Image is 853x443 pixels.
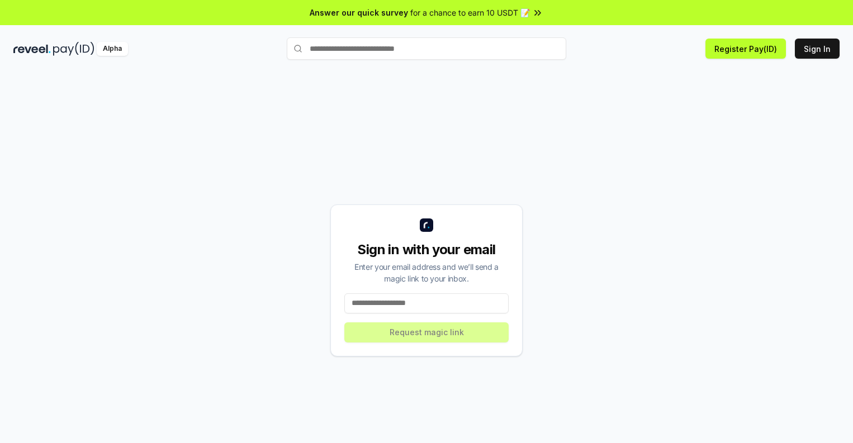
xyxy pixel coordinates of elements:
div: Alpha [97,42,128,56]
img: pay_id [53,42,94,56]
div: Sign in with your email [344,241,509,259]
div: Enter your email address and we’ll send a magic link to your inbox. [344,261,509,284]
span: Answer our quick survey [310,7,408,18]
img: logo_small [420,218,433,232]
button: Register Pay(ID) [705,39,786,59]
img: reveel_dark [13,42,51,56]
span: for a chance to earn 10 USDT 📝 [410,7,530,18]
button: Sign In [795,39,840,59]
